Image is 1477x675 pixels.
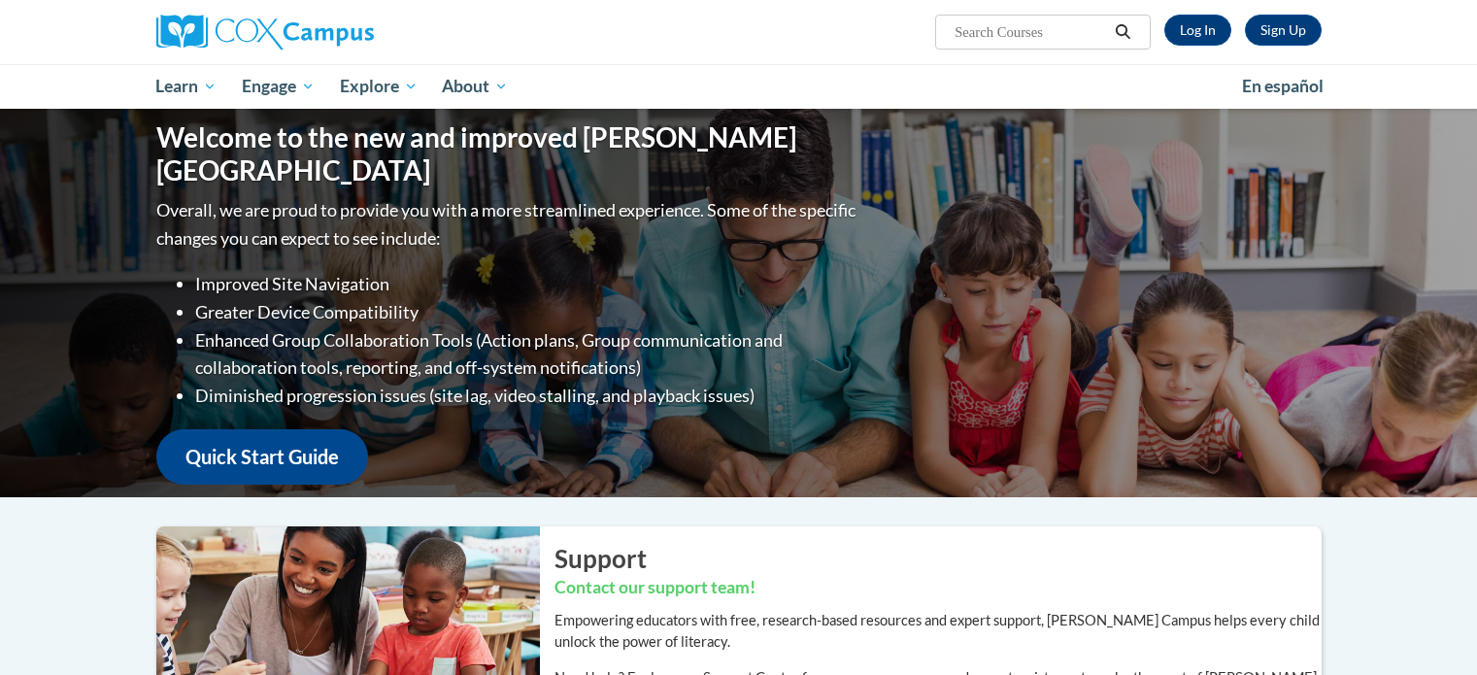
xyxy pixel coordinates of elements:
[156,196,860,253] p: Overall, we are proud to provide you with a more streamlined experience. Some of the specific cha...
[156,15,525,50] a: Cox Campus
[1108,20,1137,44] button: Search
[156,429,368,485] a: Quick Start Guide
[195,298,860,326] li: Greater Device Compatibility
[953,20,1108,44] input: Search Courses
[554,576,1322,600] h3: Contact our support team!
[1164,15,1231,46] a: Log In
[195,382,860,410] li: Diminished progression issues (site lag, video stalling, and playback issues)
[155,75,217,98] span: Learn
[195,326,860,383] li: Enhanced Group Collaboration Tools (Action plans, Group communication and collaboration tools, re...
[195,270,860,298] li: Improved Site Navigation
[554,541,1322,576] h2: Support
[327,64,430,109] a: Explore
[1229,66,1336,107] a: En español
[429,64,520,109] a: About
[229,64,327,109] a: Engage
[156,121,860,186] h1: Welcome to the new and improved [PERSON_NAME][GEOGRAPHIC_DATA]
[156,15,374,50] img: Cox Campus
[144,64,230,109] a: Learn
[554,610,1322,653] p: Empowering educators with free, research-based resources and expert support, [PERSON_NAME] Campus...
[442,75,508,98] span: About
[340,75,418,98] span: Explore
[1245,15,1322,46] a: Register
[242,75,315,98] span: Engage
[127,64,1351,109] div: Main menu
[1242,76,1324,96] span: En español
